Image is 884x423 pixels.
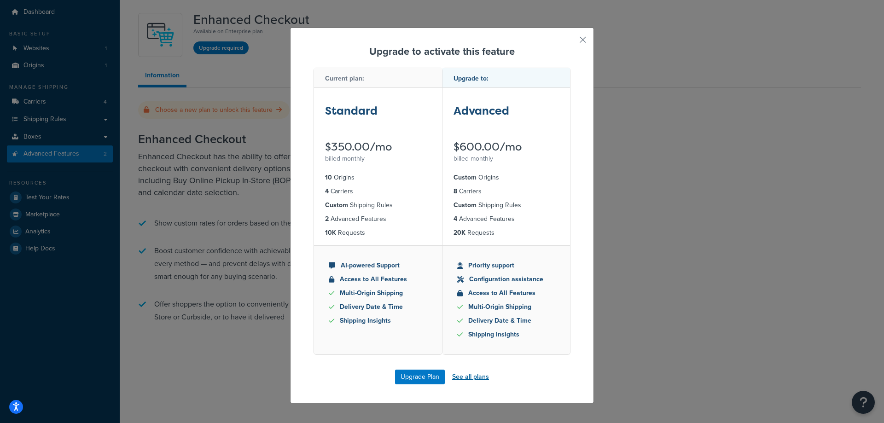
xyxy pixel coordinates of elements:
[457,302,556,312] li: Multi-Origin Shipping
[329,274,427,284] li: Access to All Features
[454,103,509,118] strong: Advanced
[457,288,556,298] li: Access to All Features
[457,330,556,340] li: Shipping Insights
[454,186,559,197] li: Carriers
[395,370,445,384] button: Upgrade Plan
[325,152,431,165] div: billed monthly
[325,173,332,182] strong: 10
[454,228,559,238] li: Requests
[329,302,427,312] li: Delivery Date & Time
[457,261,556,271] li: Priority support
[325,228,431,238] li: Requests
[325,214,431,224] li: Advanced Features
[454,186,457,196] strong: 8
[325,214,329,224] strong: 2
[329,261,427,271] li: AI-powered Support
[454,228,465,238] strong: 20K
[325,186,329,196] strong: 4
[325,228,336,238] strong: 10K
[454,173,559,183] li: Origins
[325,186,431,197] li: Carriers
[442,68,570,88] div: Upgrade to:
[369,44,515,59] strong: Upgrade to activate this feature
[329,288,427,298] li: Multi-Origin Shipping
[457,274,556,284] li: Configuration assistance
[325,200,348,210] strong: Custom
[325,103,378,118] strong: Standard
[454,152,559,165] div: billed monthly
[454,141,559,152] div: $600.00/mo
[454,214,457,224] strong: 4
[454,214,559,224] li: Advanced Features
[325,173,431,183] li: Origins
[452,371,489,383] a: See all plans
[314,68,442,88] div: Current plan:
[329,316,427,326] li: Shipping Insights
[454,200,559,210] li: Shipping Rules
[325,141,431,152] div: $350.00/mo
[454,173,477,182] strong: Custom
[454,200,477,210] strong: Custom
[325,200,431,210] li: Shipping Rules
[457,316,556,326] li: Delivery Date & Time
